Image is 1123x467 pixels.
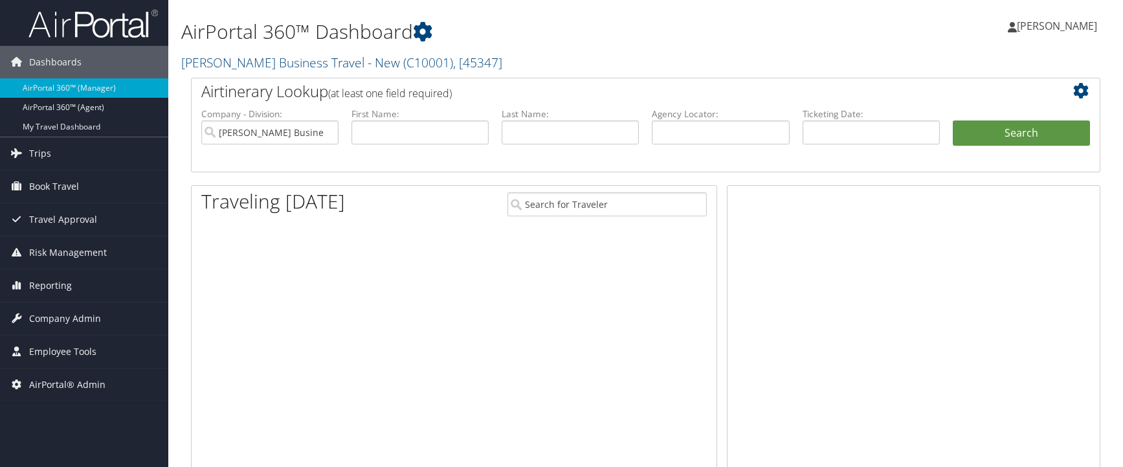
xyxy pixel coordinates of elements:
[29,236,107,269] span: Risk Management
[502,108,639,120] label: Last Name:
[29,269,72,302] span: Reporting
[181,18,801,45] h1: AirPortal 360™ Dashboard
[201,80,1014,102] h2: Airtinerary Lookup
[29,203,97,236] span: Travel Approval
[453,54,502,71] span: , [ 45347 ]
[351,108,489,120] label: First Name:
[29,336,96,368] span: Employee Tools
[1017,19,1097,33] span: [PERSON_NAME]
[28,8,158,39] img: airportal-logo.png
[201,188,345,215] h1: Traveling [DATE]
[507,192,707,216] input: Search for Traveler
[1008,6,1110,45] a: [PERSON_NAME]
[29,170,79,203] span: Book Travel
[652,108,789,120] label: Agency Locator:
[29,302,101,335] span: Company Admin
[328,86,452,100] span: (at least one field required)
[953,120,1090,146] button: Search
[29,46,82,78] span: Dashboards
[29,137,51,170] span: Trips
[201,108,339,120] label: Company - Division:
[181,54,502,71] a: [PERSON_NAME] Business Travel - New
[803,108,940,120] label: Ticketing Date:
[403,54,453,71] span: ( C10001 )
[29,369,106,401] span: AirPortal® Admin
